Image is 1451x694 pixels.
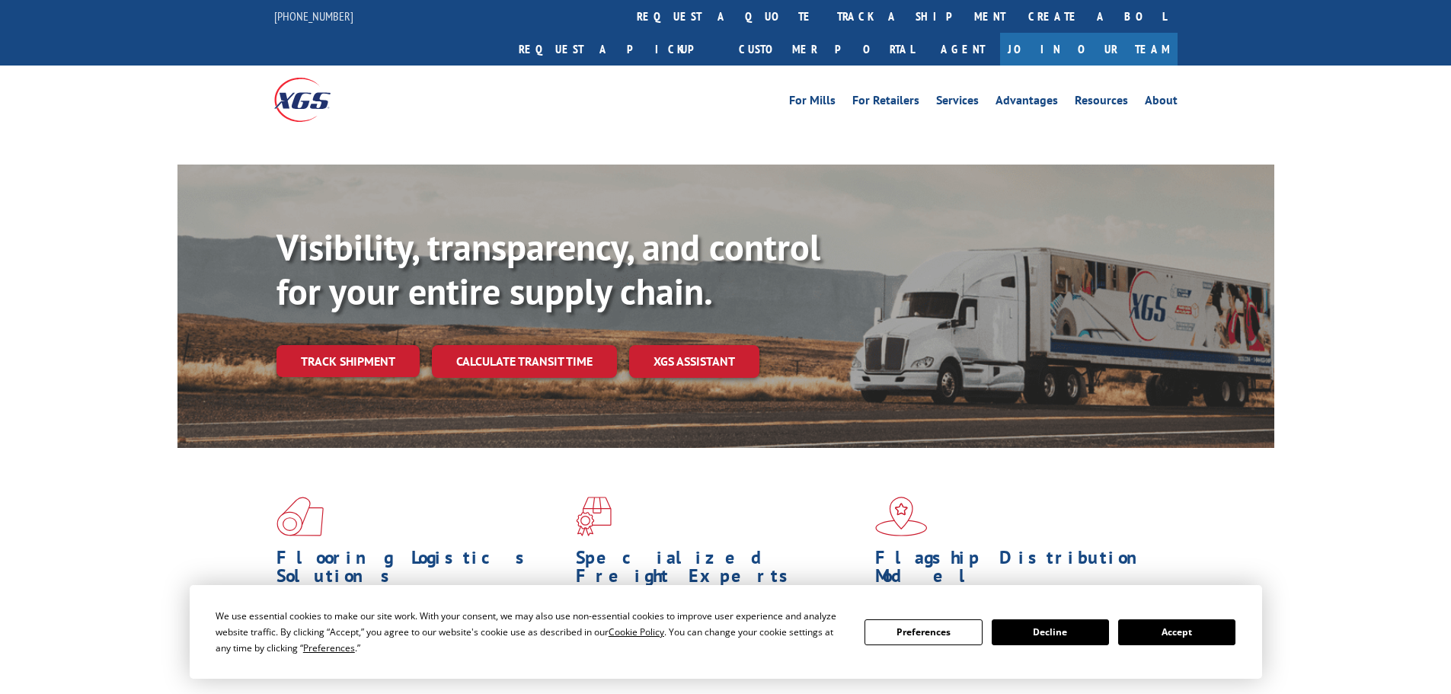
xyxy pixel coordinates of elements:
[936,94,979,111] a: Services
[576,497,612,536] img: xgs-icon-focused-on-flooring-red
[190,585,1262,679] div: Cookie Consent Prompt
[276,548,564,593] h1: Flooring Logistics Solutions
[875,548,1163,593] h1: Flagship Distribution Model
[992,619,1109,645] button: Decline
[875,497,928,536] img: xgs-icon-flagship-distribution-model-red
[1075,94,1128,111] a: Resources
[507,33,727,66] a: Request a pickup
[276,497,324,536] img: xgs-icon-total-supply-chain-intelligence-red
[432,345,617,378] a: Calculate transit time
[1145,94,1178,111] a: About
[576,548,864,593] h1: Specialized Freight Experts
[865,619,982,645] button: Preferences
[925,33,1000,66] a: Agent
[303,641,355,654] span: Preferences
[216,608,846,656] div: We use essential cookies to make our site work. With your consent, we may also use non-essential ...
[1000,33,1178,66] a: Join Our Team
[727,33,925,66] a: Customer Portal
[996,94,1058,111] a: Advantages
[609,625,664,638] span: Cookie Policy
[1118,619,1235,645] button: Accept
[276,345,420,377] a: Track shipment
[629,345,759,378] a: XGS ASSISTANT
[274,8,353,24] a: [PHONE_NUMBER]
[852,94,919,111] a: For Retailers
[789,94,836,111] a: For Mills
[276,223,820,315] b: Visibility, transparency, and control for your entire supply chain.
